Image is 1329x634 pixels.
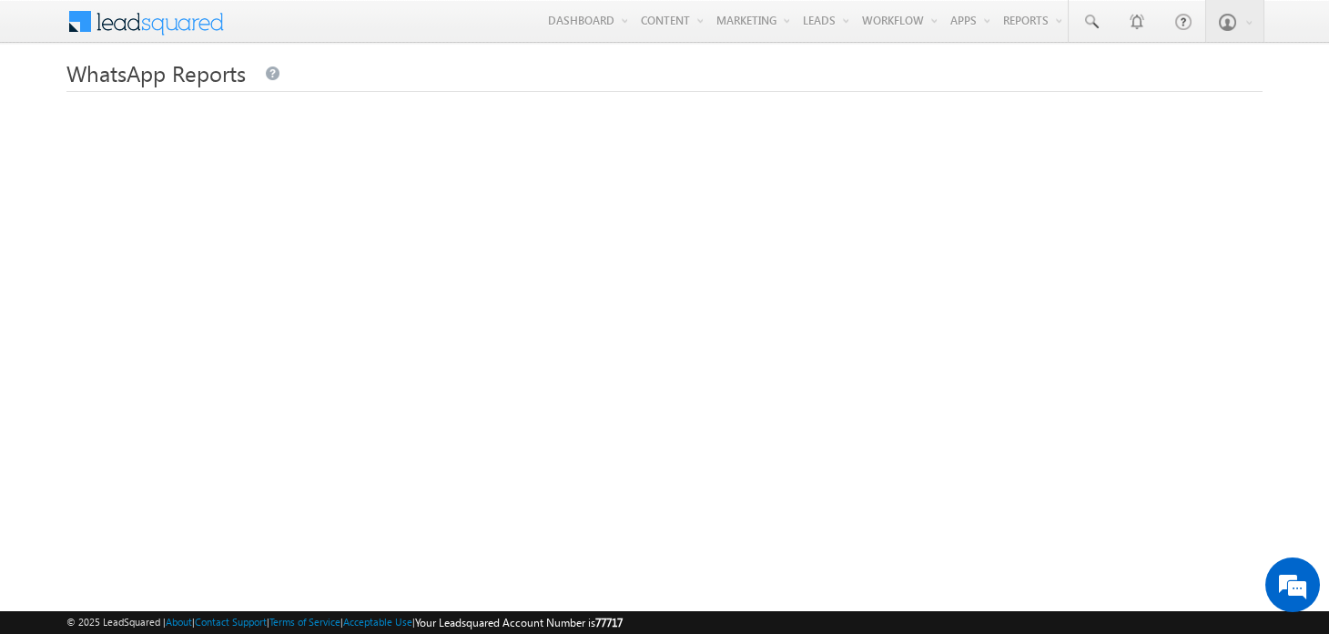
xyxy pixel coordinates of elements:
span: 77717 [595,616,623,629]
a: Acceptable Use [343,616,412,628]
img: d_60004797649_company_0_60004797649 [31,96,76,119]
textarea: Type your message and hit 'Enter' [24,169,332,481]
a: Contact Support [195,616,267,628]
span: © 2025 LeadSquared | | | | | [66,614,623,631]
a: Terms of Service [269,616,340,628]
em: Start Chat [248,496,330,521]
div: Chat with us now [95,96,306,119]
a: About [166,616,192,628]
span: Your Leadsquared Account Number is [415,616,623,629]
div: Minimize live chat window [299,9,342,53]
span: WhatsApp Reports [66,58,246,87]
